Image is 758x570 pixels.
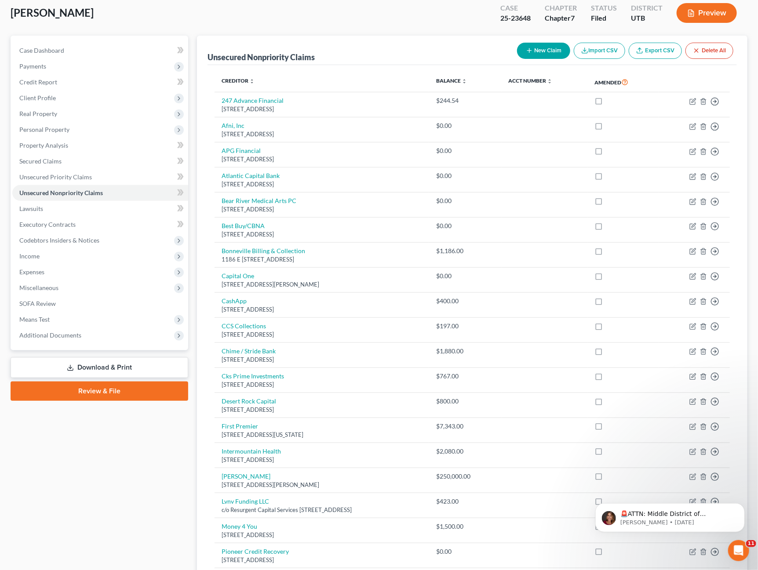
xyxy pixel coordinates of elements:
div: UTB [631,13,663,23]
div: [STREET_ADDRESS] [222,180,422,189]
div: $250,000.00 [436,472,494,481]
a: Executory Contracts [12,217,188,232]
a: Unsecured Priority Claims [12,169,188,185]
button: Import CSV [574,43,625,59]
span: Secured Claims [19,157,62,165]
a: SOFA Review [12,296,188,312]
a: Creditor unfold_more [222,77,255,84]
div: $197.00 [436,322,494,330]
span: Codebtors Insiders & Notices [19,236,99,244]
button: Preview [677,3,737,23]
span: Personal Property [19,126,69,133]
div: $767.00 [436,372,494,381]
a: Pioneer Credit Recovery [222,548,289,555]
a: CCS Collections [222,322,266,330]
div: $800.00 [436,397,494,406]
div: District [631,3,663,13]
a: Download & Print [11,357,188,378]
div: $0.00 [436,547,494,556]
span: Income [19,252,40,260]
a: Secured Claims [12,153,188,169]
div: [STREET_ADDRESS] [222,356,422,364]
div: [STREET_ADDRESS] [222,531,422,539]
span: Payments [19,62,46,70]
i: unfold_more [547,79,552,84]
a: Lvnv Funding LLC [222,497,269,505]
a: Money 4 You [222,523,257,530]
div: $1,186.00 [436,247,494,255]
div: [STREET_ADDRESS] [222,230,422,239]
a: First Premier [222,422,258,430]
span: Lawsuits [19,205,43,212]
a: Balance unfold_more [436,77,467,84]
div: $0.00 [436,171,494,180]
span: Expenses [19,268,44,276]
a: Review & File [11,381,188,401]
span: 11 [746,540,756,547]
iframe: Intercom notifications message [582,485,758,546]
span: Credit Report [19,78,57,86]
button: New Claim [517,43,570,59]
div: $1,880.00 [436,347,494,356]
div: $1,500.00 [436,522,494,531]
div: $0.00 [436,196,494,205]
div: Status [591,3,617,13]
div: [STREET_ADDRESS][PERSON_NAME] [222,280,422,289]
div: [STREET_ADDRESS] [222,205,422,214]
div: [STREET_ADDRESS][PERSON_NAME] [222,481,422,489]
div: [STREET_ADDRESS] [222,330,422,339]
a: Atlantic Capital Bank [222,172,280,179]
div: c/o Resurgent Capital Services [STREET_ADDRESS] [222,506,422,514]
span: Means Test [19,316,50,323]
th: Amended [588,72,659,92]
div: [STREET_ADDRESS] [222,155,422,163]
a: Best Buy/CBNA [222,222,265,229]
div: $0.00 [436,221,494,230]
div: [STREET_ADDRESS] [222,556,422,564]
div: 1186 E [STREET_ADDRESS] [222,255,422,264]
i: unfold_more [462,79,467,84]
span: Client Profile [19,94,56,102]
div: Chapter [545,3,577,13]
div: $423.00 [436,497,494,506]
div: $400.00 [436,297,494,305]
a: Acct Number unfold_more [508,77,552,84]
a: Capital One [222,272,254,280]
a: Bear River Medical Arts PC [222,197,296,204]
a: APG Financial [222,147,261,154]
div: [STREET_ADDRESS][US_STATE] [222,431,422,439]
span: Case Dashboard [19,47,64,54]
a: Unsecured Nonpriority Claims [12,185,188,201]
div: [STREET_ADDRESS] [222,381,422,389]
span: Unsecured Nonpriority Claims [19,189,103,196]
span: [PERSON_NAME] [11,6,94,19]
a: CashApp [222,297,247,305]
a: 247 Advance Financial [222,97,284,104]
div: Unsecured Nonpriority Claims [208,52,315,62]
div: [STREET_ADDRESS] [222,305,422,314]
div: Case [500,3,531,13]
iframe: Intercom live chat [728,540,749,561]
div: Filed [591,13,617,23]
button: Delete All [685,43,733,59]
div: Chapter [545,13,577,23]
a: Afni, Inc [222,122,244,129]
div: $7,343.00 [436,422,494,431]
div: [STREET_ADDRESS] [222,456,422,464]
span: Real Property [19,110,57,117]
a: [PERSON_NAME] [222,472,270,480]
div: $244.54 [436,96,494,105]
span: Property Analysis [19,142,68,149]
span: Miscellaneous [19,284,58,291]
a: Bonneville Billing & Collection [222,247,305,254]
div: $0.00 [436,121,494,130]
a: Chime / Stride Bank [222,347,276,355]
a: Lawsuits [12,201,188,217]
span: Executory Contracts [19,221,76,228]
a: Credit Report [12,74,188,90]
a: Export CSV [629,43,682,59]
i: unfold_more [249,79,255,84]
